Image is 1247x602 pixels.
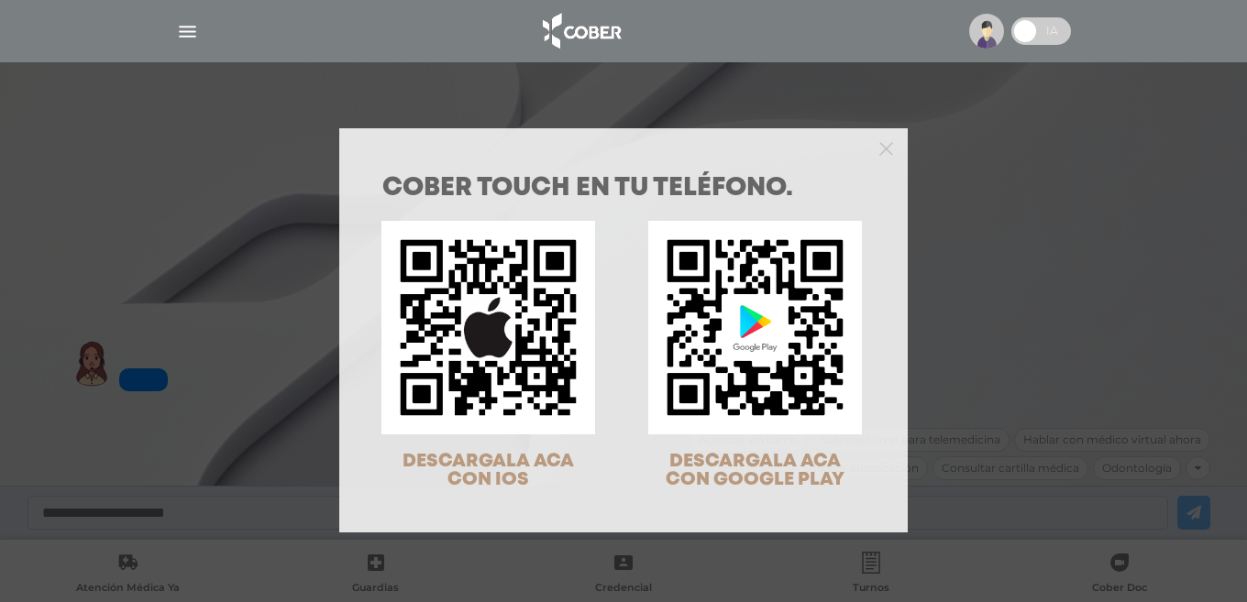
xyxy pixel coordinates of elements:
button: Close [879,139,893,156]
img: qr-code [381,221,595,434]
h1: COBER TOUCH en tu teléfono. [382,176,865,202]
span: DESCARGALA ACA CON GOOGLE PLAY [666,453,844,488]
img: qr-code [648,221,862,434]
span: DESCARGALA ACA CON IOS [403,453,574,488]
